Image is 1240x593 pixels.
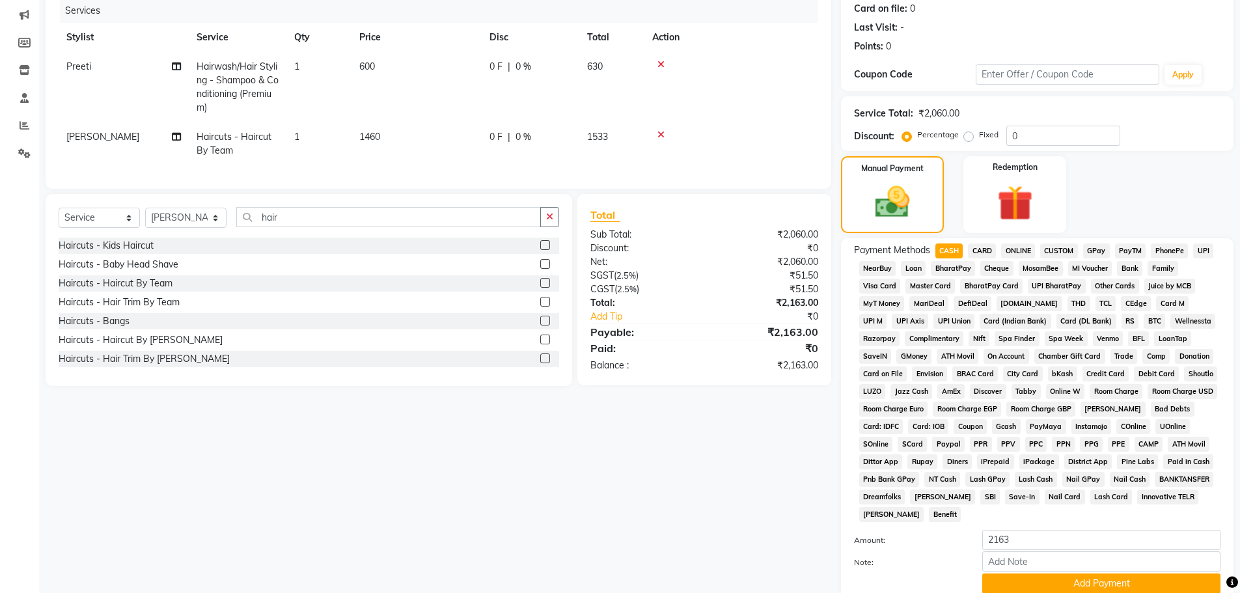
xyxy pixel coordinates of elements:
span: Razorpay [859,331,900,346]
th: Disc [482,23,579,52]
span: 1 [294,131,299,143]
span: UPI BharatPay [1028,279,1086,294]
span: BRAC Card [952,366,998,381]
label: Note: [844,557,973,568]
span: MI Voucher [1068,261,1112,276]
span: Juice by MCB [1144,279,1196,294]
span: 600 [359,61,375,72]
span: CGST [590,283,614,295]
span: UPI [1193,243,1213,258]
span: Pnb Bank GPay [859,472,920,487]
span: City Card [1003,366,1043,381]
span: Benefit [929,507,961,522]
span: Jazz Cash [890,384,932,399]
span: GMoney [896,349,931,364]
span: BharatPay Card [960,279,1023,294]
span: PPE [1108,437,1129,452]
div: 0 [886,40,891,53]
span: Envision [912,366,947,381]
span: Other Cards [1091,279,1139,294]
span: Instamojo [1071,419,1112,434]
div: Sub Total: [581,228,704,241]
span: [DOMAIN_NAME] [997,296,1062,311]
span: Card M [1156,296,1189,311]
div: ( ) [581,269,704,283]
th: Action [644,23,818,52]
span: Bank [1117,261,1142,276]
span: UPI Axis [892,314,928,329]
span: Paypal [932,437,965,452]
th: Service [189,23,286,52]
span: MariDeal [909,296,948,311]
div: Card on file: [854,2,907,16]
span: Coupon [954,419,987,434]
span: LUZO [859,384,886,399]
th: Price [351,23,482,52]
img: _gift.svg [986,181,1044,225]
span: [PERSON_NAME] [66,131,139,143]
span: PayMaya [1026,419,1066,434]
input: Add Note [982,551,1220,572]
span: PPG [1080,437,1103,452]
span: PPC [1025,437,1047,452]
div: ₹2,060.00 [704,228,828,241]
span: CAMP [1135,437,1163,452]
span: UOnline [1155,419,1190,434]
span: UPI Union [933,314,974,329]
span: Shoutlo [1184,366,1217,381]
div: Haircuts - Bangs [59,314,130,328]
div: ₹0 [704,241,828,255]
span: UPI M [859,314,887,329]
span: Total [590,208,620,222]
span: Room Charge USD [1148,384,1217,399]
span: CASH [935,243,963,258]
span: Family [1148,261,1178,276]
span: PPV [997,437,1020,452]
span: Dreamfolks [859,490,905,504]
span: SaveIN [859,349,892,364]
div: 0 [910,2,915,16]
span: SCard [898,437,927,452]
span: Comp [1142,349,1170,364]
span: 0 % [516,130,531,144]
span: Lash GPay [965,472,1010,487]
span: Wellnessta [1170,314,1215,329]
div: Total: [581,296,704,310]
span: District App [1064,454,1112,469]
label: Redemption [993,161,1038,173]
div: Discount: [854,130,894,143]
span: COnline [1116,419,1150,434]
span: CUSTOM [1040,243,1078,258]
span: PhonePe [1151,243,1188,258]
span: [PERSON_NAME] [859,507,924,522]
div: Payable: [581,324,704,340]
label: Fixed [979,129,999,141]
span: Tabby [1012,384,1041,399]
span: NearBuy [859,261,896,276]
div: ₹2,060.00 [704,255,828,269]
span: RS [1122,314,1139,329]
div: Service Total: [854,107,913,120]
span: Nail Cash [1110,472,1150,487]
span: Hairwash/Hair Styling - Shampoo & Conditioning (Premium) [197,61,279,113]
span: | [508,60,510,74]
div: Haircuts - Hair Trim By [PERSON_NAME] [59,352,230,366]
span: BTC [1144,314,1165,329]
span: Dittor App [859,454,903,469]
span: Spa Finder [995,331,1040,346]
span: SOnline [859,437,893,452]
div: Paid: [581,340,704,356]
div: ₹2,163.00 [704,296,828,310]
span: SBI [980,490,1000,504]
div: Net: [581,255,704,269]
div: ₹0 [725,310,828,324]
span: Lash Card [1090,490,1133,504]
span: Card (Indian Bank) [980,314,1051,329]
span: Rupay [907,454,937,469]
span: NT Cash [924,472,960,487]
span: Visa Card [859,279,901,294]
div: ₹0 [704,340,828,356]
span: Complimentary [905,331,963,346]
span: Card on File [859,366,907,381]
span: Gcash [992,419,1021,434]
